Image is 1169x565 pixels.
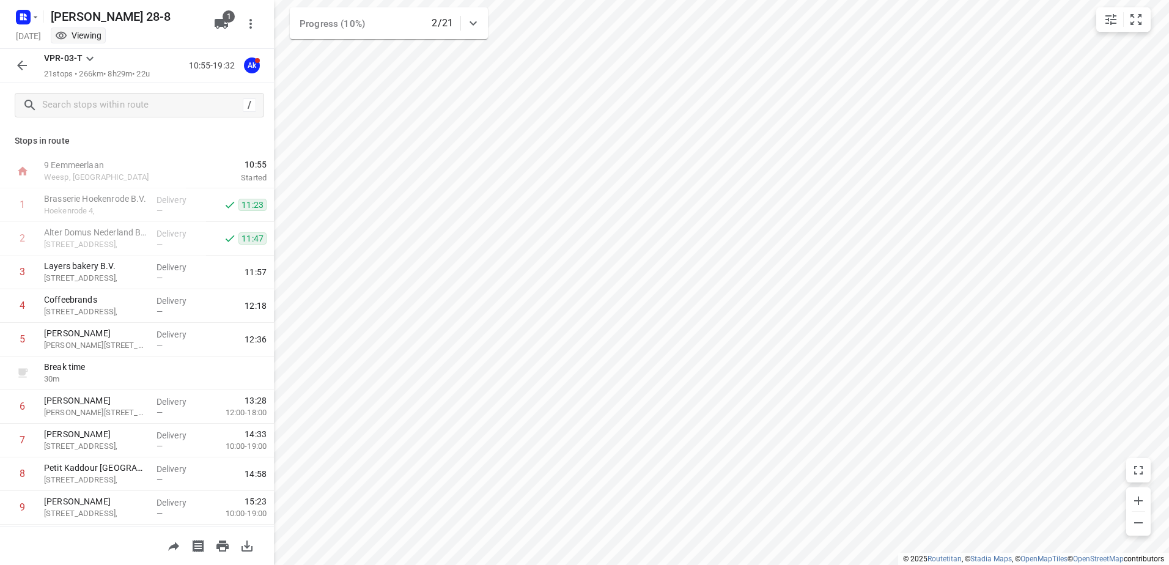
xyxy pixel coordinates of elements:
[432,16,453,31] p: 2/21
[20,333,25,345] div: 5
[157,328,202,341] p: Delivery
[290,7,488,39] div: Progress (10%)2/21
[157,261,202,273] p: Delivery
[238,12,263,36] button: More
[20,232,25,244] div: 2
[44,508,147,520] p: [STREET_ADDRESS],
[157,396,202,408] p: Delivery
[1096,7,1151,32] div: small contained button group
[44,226,147,238] p: Alter Domus Nederland B.V. (BBQ Ophalen)
[44,238,147,251] p: [STREET_ADDRESS],
[44,68,150,80] p: 21 stops • 266km • 8h29m • 22u
[157,441,163,451] span: —
[927,555,962,563] a: Routetitan
[157,227,202,240] p: Delivery
[44,327,147,339] p: [PERSON_NAME]
[223,10,235,23] span: 1
[44,171,171,183] p: Weesp, [GEOGRAPHIC_DATA]
[44,407,147,419] p: [PERSON_NAME][STREET_ADDRESS],
[206,407,267,419] p: 12:00-18:00
[238,199,267,211] span: 11:23
[44,361,147,373] p: Break time
[210,539,235,551] span: Print route
[206,508,267,520] p: 10:00-19:00
[1124,7,1148,32] button: Fit zoom
[1099,7,1123,32] button: Map settings
[20,300,25,311] div: 4
[157,295,202,307] p: Delivery
[44,474,147,486] p: [STREET_ADDRESS],
[44,294,147,306] p: Coffeebrands
[245,428,267,440] span: 14:33
[206,440,267,452] p: 10:00-19:00
[161,539,186,551] span: Share route
[44,495,147,508] p: [PERSON_NAME]
[186,172,267,184] p: Started
[157,475,163,484] span: —
[1020,555,1068,563] a: OpenMapTiles
[44,394,147,407] p: [PERSON_NAME]
[235,539,259,551] span: Download route
[20,434,25,446] div: 7
[238,232,267,245] span: 11:47
[157,307,163,316] span: —
[44,52,83,65] p: VPR-03-T
[20,501,25,513] div: 9
[44,339,147,352] p: Martini van Geffenstraat 29C,
[209,12,234,36] button: 1
[44,440,147,452] p: [STREET_ADDRESS],
[245,468,267,480] span: 14:58
[20,266,25,278] div: 3
[157,194,202,206] p: Delivery
[44,260,147,272] p: Layers bakery B.V.
[157,341,163,350] span: —
[1073,555,1124,563] a: OpenStreetMap
[300,18,365,29] span: Progress (10%)
[245,394,267,407] span: 13:28
[243,98,256,112] div: /
[240,59,264,71] span: Assigned to Anwar k.
[157,463,202,475] p: Delivery
[20,199,25,210] div: 1
[157,429,202,441] p: Delivery
[157,273,163,282] span: —
[157,206,163,215] span: —
[44,462,147,474] p: Petit Kaddour [GEOGRAPHIC_DATA]
[245,266,267,278] span: 11:57
[157,408,163,417] span: —
[157,240,163,249] span: —
[20,401,25,412] div: 6
[186,158,267,171] span: 10:55
[42,96,243,115] input: Search stops within route
[44,373,147,385] p: 30 m
[55,29,101,42] div: You are currently in view mode. To make any changes, go to edit project.
[44,272,147,284] p: [STREET_ADDRESS],
[15,135,259,147] p: Stops in route
[44,428,147,440] p: [PERSON_NAME]
[20,468,25,479] div: 8
[189,59,240,72] p: 10:55-19:32
[245,333,267,345] span: 12:36
[224,199,236,211] svg: Done
[903,555,1164,563] li: © 2025 , © , © © contributors
[245,495,267,508] span: 15:23
[44,193,147,205] p: Brasserie Hoekenrode B.V.
[44,306,147,318] p: [STREET_ADDRESS],
[970,555,1012,563] a: Stadia Maps
[44,159,171,171] p: 9 Eemmeerlaan
[157,497,202,509] p: Delivery
[245,300,267,312] span: 12:18
[186,539,210,551] span: Print shipping labels
[157,509,163,518] span: —
[44,205,147,217] p: Hoekenrode 4,
[224,232,236,245] svg: Done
